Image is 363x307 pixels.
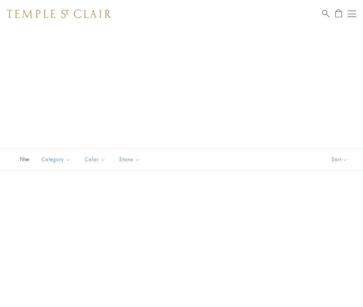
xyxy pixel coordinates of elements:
[316,149,363,170] button: Show sort by
[116,155,145,164] span: Stone
[38,155,76,164] span: Category
[80,152,111,167] button: Color
[348,10,356,18] button: Open navigation
[335,9,342,18] a: Open Shopping Bag
[7,10,111,18] img: Temple St. Clair
[114,152,145,167] button: Stone
[322,9,329,18] a: Search
[81,155,111,164] span: Color
[36,152,76,167] button: Category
